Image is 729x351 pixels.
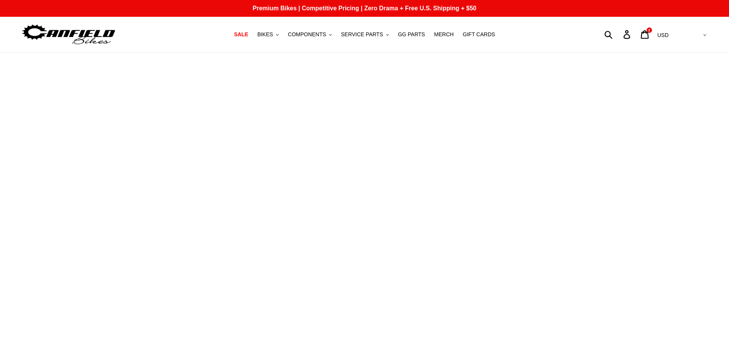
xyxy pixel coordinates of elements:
button: BIKES [254,29,283,40]
button: COMPONENTS [284,29,336,40]
a: GG PARTS [394,29,429,40]
span: SERVICE PARTS [341,31,383,38]
a: SALE [230,29,252,40]
a: MERCH [430,29,458,40]
span: BIKES [257,31,273,38]
span: MERCH [434,31,454,38]
input: Search [609,26,628,43]
span: GG PARTS [398,31,425,38]
img: Canfield Bikes [21,23,116,47]
a: GIFT CARDS [459,29,499,40]
button: SERVICE PARTS [337,29,392,40]
span: GIFT CARDS [463,31,495,38]
span: SALE [234,31,248,38]
span: COMPONENTS [288,31,326,38]
a: 2 [636,26,654,43]
span: 2 [648,28,650,32]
